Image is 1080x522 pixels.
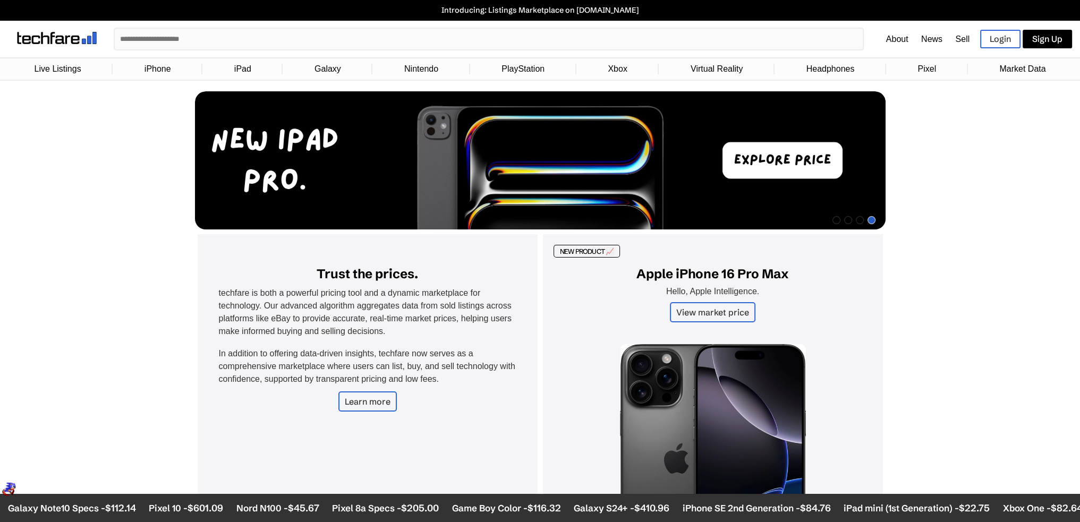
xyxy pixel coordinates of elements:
[801,59,860,79] a: Headphones
[195,91,886,229] img: Desktop Image 4
[195,91,886,232] div: 4 / 4
[338,391,397,412] a: Learn more
[832,216,840,224] span: Go to slide 1
[235,502,318,514] li: Nord N100 -
[219,287,516,338] p: techfare is both a powerful pricing tool and a dynamic marketplace for technology. Our advanced a...
[685,59,748,79] a: Virtual Reality
[400,502,438,514] span: $205.00
[554,245,620,258] div: NEW PRODUCT 📈
[564,287,862,296] p: Hello, Apple Intelligence.
[912,59,941,79] a: Pixel
[682,502,830,514] li: iPhone SE 2nd Generation -
[564,266,862,281] h2: Apple iPhone 16 Pro Max
[287,502,318,514] span: $45.67
[187,502,223,514] span: $601.09
[29,59,87,79] a: Live Listings
[955,35,970,44] a: Sell
[886,35,908,44] a: About
[5,5,1075,15] a: Introducing: Listings Marketplace on [DOMAIN_NAME]
[496,59,550,79] a: PlayStation
[670,302,755,322] a: View market price
[451,502,560,514] li: Game Boy Color -
[573,502,668,514] li: Galaxy S24+ -
[148,502,223,514] li: Pixel 10 -
[602,59,632,79] a: Xbox
[219,347,516,386] p: In addition to offering data-driven insights, techfare now serves as a comprehensive marketplace ...
[526,502,560,514] span: $116.32
[799,502,830,514] span: $84.76
[219,266,516,281] h2: Trust the prices.
[844,216,852,224] span: Go to slide 2
[309,59,346,79] a: Galaxy
[843,502,989,514] li: iPad mini (1st Generation) -
[17,32,97,44] img: techfare logo
[980,30,1021,48] a: Login
[868,216,875,224] span: Go to slide 4
[921,35,942,44] a: News
[229,59,257,79] a: iPad
[633,502,668,514] span: $410.96
[994,59,1051,79] a: Market Data
[331,502,438,514] li: Pixel 8a Specs -
[1023,30,1072,48] a: Sign Up
[139,59,176,79] a: iPhone
[399,59,444,79] a: Nintendo
[856,216,864,224] span: Go to slide 3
